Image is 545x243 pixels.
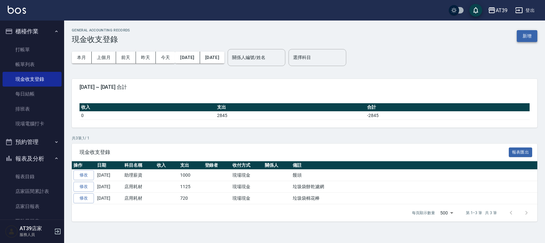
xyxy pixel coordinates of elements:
th: 關係人 [263,161,291,170]
button: [DATE] [200,52,224,63]
td: 1000 [179,170,203,181]
div: 500 [438,204,456,222]
th: 支出 [179,161,203,170]
td: [DATE] [96,181,123,193]
td: 助理薪資 [123,170,155,181]
th: 備註 [291,161,537,170]
button: 今天 [156,52,175,63]
a: 新增 [517,33,537,39]
a: 打帳單 [3,42,62,57]
h2: GENERAL ACCOUNTING RECORDS [72,28,130,32]
td: 垃圾袋餅乾濾網 [291,181,537,193]
h3: 現金收支登錄 [72,35,130,44]
h5: AT39店家 [20,225,52,232]
th: 科目名稱 [123,161,155,170]
th: 支出 [215,103,365,112]
th: 收入 [155,161,179,170]
span: [DATE] ~ [DATE] 合計 [80,84,530,90]
a: 帳單列表 [3,57,62,72]
td: 720 [179,192,203,204]
th: 收入 [80,103,215,112]
a: 店家日報表 [3,199,62,214]
span: 現金收支登錄 [80,149,509,155]
th: 日期 [96,161,123,170]
a: 店家區間累計表 [3,184,62,199]
a: 修改 [73,182,94,192]
button: 上個月 [92,52,116,63]
td: 現場現金 [231,181,263,193]
a: 互助日報表 [3,214,62,229]
a: 修改 [73,193,94,203]
td: 店用耗材 [123,181,155,193]
img: Person [5,225,18,238]
button: 櫃檯作業 [3,23,62,40]
td: 現場現金 [231,192,263,204]
button: 預約管理 [3,134,62,150]
button: 前天 [116,52,136,63]
td: 現場現金 [231,170,263,181]
a: 排班表 [3,102,62,116]
a: 現場電腦打卡 [3,116,62,131]
button: AT39 [485,4,510,17]
p: 第 1–3 筆 共 3 筆 [466,210,497,216]
a: 報表目錄 [3,169,62,184]
p: 服務人員 [20,232,52,238]
a: 每日結帳 [3,87,62,101]
td: 2845 [215,111,365,120]
button: [DATE] [175,52,200,63]
button: 報表匯出 [509,147,532,157]
a: 報表匯出 [509,149,532,155]
td: -2845 [365,111,530,120]
th: 操作 [72,161,96,170]
td: 0 [80,111,215,120]
button: 新增 [517,30,537,42]
td: [DATE] [96,192,123,204]
button: 昨天 [136,52,156,63]
th: 登錄者 [203,161,231,170]
div: AT39 [496,6,507,14]
button: save [469,4,482,17]
td: 垃圾袋棉花棒 [291,192,537,204]
p: 每頁顯示數量 [412,210,435,216]
img: Logo [8,6,26,14]
td: 店用耗材 [123,192,155,204]
th: 收付方式 [231,161,263,170]
td: 饅頭 [291,170,537,181]
a: 現金收支登錄 [3,72,62,87]
button: 登出 [513,4,537,16]
th: 合計 [365,103,530,112]
p: 共 3 筆, 1 / 1 [72,135,537,141]
button: 本月 [72,52,92,63]
td: [DATE] [96,170,123,181]
td: 1125 [179,181,203,193]
a: 修改 [73,170,94,180]
button: 報表及分析 [3,150,62,167]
